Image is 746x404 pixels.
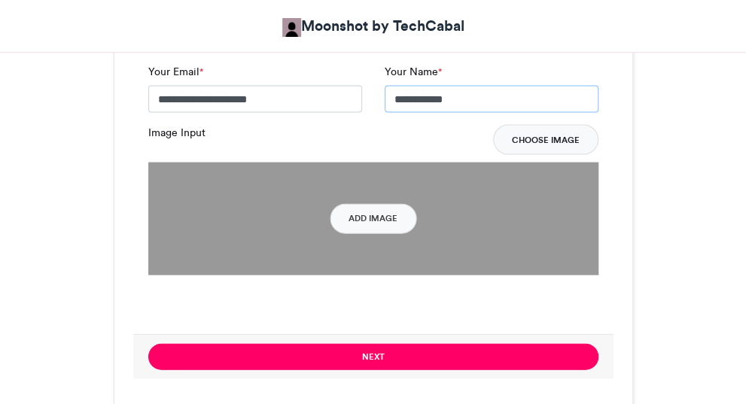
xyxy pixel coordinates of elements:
[282,18,301,37] img: Moonshot by TechCabal
[148,344,598,370] button: Next
[148,64,203,80] label: Your Email
[385,64,442,80] label: Your Name
[493,125,598,155] button: Choose Image
[148,125,206,141] label: Image Input
[282,15,464,37] a: Moonshot by TechCabal
[330,204,416,234] button: Add Image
